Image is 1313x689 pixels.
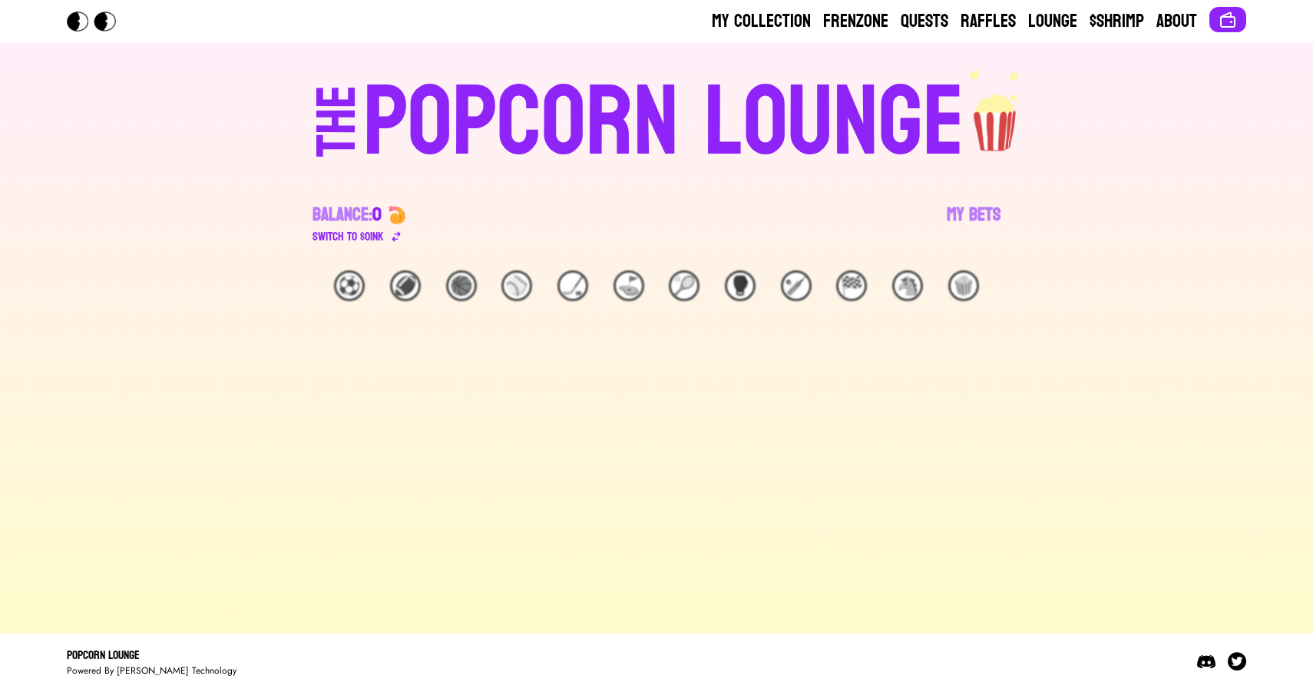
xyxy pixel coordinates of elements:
[1228,652,1246,671] img: Twitter
[313,203,382,227] div: Balance:
[725,270,756,301] div: 🥊
[901,9,948,34] a: Quests
[669,270,699,301] div: 🎾
[67,12,128,31] img: Popcorn
[372,198,382,231] span: 0
[363,74,964,172] div: POPCORN LOUNGE
[390,270,421,301] div: 🏈
[67,646,236,664] div: Popcorn Lounge
[614,270,644,301] div: ⛳️
[309,85,365,187] div: THE
[712,9,811,34] a: My Collection
[964,68,1027,154] img: popcorn
[557,270,588,301] div: 🏒
[334,270,365,301] div: ⚽️
[961,9,1016,34] a: Raffles
[948,270,979,301] div: 🍿
[1156,9,1197,34] a: About
[1219,11,1237,29] img: Connect wallet
[947,203,1000,246] a: My Bets
[892,270,923,301] div: 🐴
[836,270,867,301] div: 🏁
[446,270,477,301] div: 🏀
[388,206,406,224] img: 🍤
[313,227,384,246] div: Switch to $ OINK
[1028,9,1077,34] a: Lounge
[781,270,812,301] div: 🏏
[1090,9,1144,34] a: $Shrimp
[501,270,532,301] div: ⚾️
[184,68,1129,172] a: THEPOPCORN LOUNGEpopcorn
[823,9,888,34] a: Frenzone
[67,664,236,677] div: Powered By [PERSON_NAME] Technology
[1197,652,1215,671] img: Discord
